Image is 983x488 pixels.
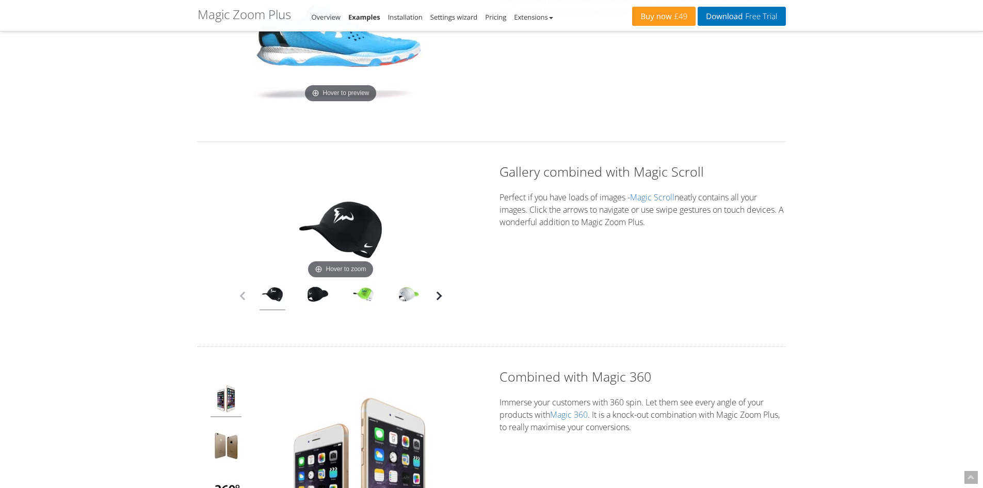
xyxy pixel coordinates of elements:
[630,192,674,203] a: Magic Scroll
[499,396,786,433] p: Immerse your customers with 360 spin. Let them see every angle of your products with . It is a kn...
[499,163,786,181] h2: Gallery combined with Magic Scroll
[485,12,506,22] a: Pricing
[348,12,380,22] a: Examples
[430,12,478,22] a: Settings wizard
[499,191,786,228] p: Perfect if you have loads of images - neatly contains all your images. Click the arrows to naviga...
[550,409,588,420] a: Magic 360
[499,368,786,386] h2: Combined with Magic 360
[289,178,392,281] a: Hover to zoom
[198,8,291,21] h1: Magic Zoom Plus
[698,7,785,26] a: DownloadFree Trial
[312,12,341,22] a: Overview
[514,12,553,22] a: Extensions
[672,12,688,21] span: £49
[388,12,423,22] a: Installation
[743,12,777,21] span: Free Trial
[632,7,696,26] a: Buy now£49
